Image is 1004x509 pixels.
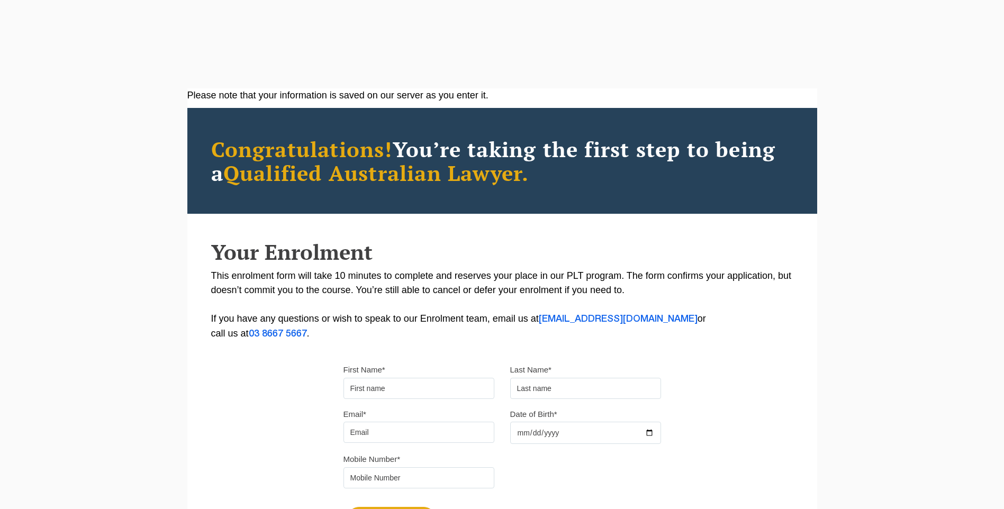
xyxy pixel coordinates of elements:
[187,88,817,103] div: Please note that your information is saved on our server as you enter it.
[223,159,529,187] span: Qualified Australian Lawyer.
[343,467,494,488] input: Mobile Number
[343,378,494,399] input: First name
[343,365,385,375] label: First Name*
[510,365,551,375] label: Last Name*
[510,378,661,399] input: Last name
[343,409,366,420] label: Email*
[510,409,557,420] label: Date of Birth*
[539,315,698,323] a: [EMAIL_ADDRESS][DOMAIN_NAME]
[343,422,494,443] input: Email
[249,330,307,338] a: 03 8667 5667
[211,269,793,341] p: This enrolment form will take 10 minutes to complete and reserves your place in our PLT program. ...
[211,137,793,185] h2: You’re taking the first step to being a
[211,240,793,263] h2: Your Enrolment
[211,135,393,163] span: Congratulations!
[343,454,401,465] label: Mobile Number*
